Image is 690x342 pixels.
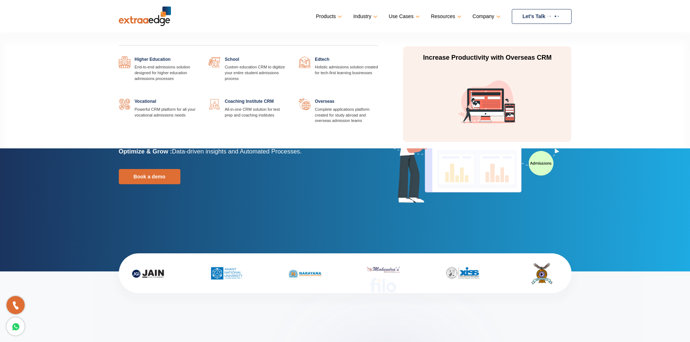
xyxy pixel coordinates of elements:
[389,11,418,22] a: Use Cases
[431,11,460,22] a: Resources
[172,148,302,155] span: Data-driven insights and Automated Processes.
[119,148,172,155] b: Optimize & Grow :
[353,11,376,22] a: Industry
[119,169,180,184] a: Book a demo
[419,54,555,62] p: Increase Productivity with Overseas CRM
[512,9,572,24] a: Let’s Talk
[473,11,499,22] a: Company
[316,11,340,22] a: Products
